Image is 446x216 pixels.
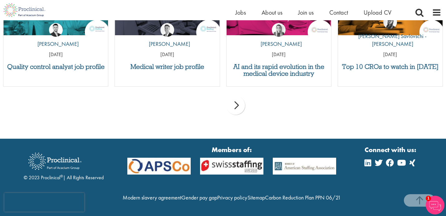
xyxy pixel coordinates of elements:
[364,8,391,17] a: Upload CV
[329,8,348,17] a: Contact
[33,40,79,48] p: [PERSON_NAME]
[127,145,336,155] strong: Members of:
[256,40,302,48] p: [PERSON_NAME]
[115,51,219,58] p: [DATE]
[338,32,443,48] p: [PERSON_NAME] Savlovschi - [PERSON_NAME]
[181,194,217,201] a: Gender pay gap
[268,158,341,175] img: APSCo
[298,8,314,17] a: Join us
[426,196,444,214] img: Chatbot
[118,63,216,70] a: Medical writer job profile
[226,96,245,115] div: next
[338,51,443,58] p: [DATE]
[160,23,174,37] img: George Watson
[3,51,108,58] p: [DATE]
[144,23,190,51] a: George Watson [PERSON_NAME]
[123,158,195,175] img: APSCo
[24,148,104,181] div: © 2023 Proclinical | All Rights Reserved
[60,174,63,179] sup: ®
[426,196,431,201] span: 1
[341,63,439,70] a: Top 10 CROs to watch in [DATE]
[256,23,302,51] a: Hannah Burke [PERSON_NAME]
[383,15,397,29] img: Theodora Savlovschi - Wicks
[227,51,331,58] p: [DATE]
[123,194,181,201] a: Modern slavery agreement
[49,23,63,37] img: Joshua Godden
[7,63,105,70] a: Quality control analyst job profile
[217,194,247,201] a: Privacy policy
[144,40,190,48] p: [PERSON_NAME]
[338,15,443,51] a: Theodora Savlovschi - Wicks [PERSON_NAME] Savlovschi - [PERSON_NAME]
[230,63,328,77] a: AI and its rapid evolution in the medical device industry
[24,148,86,174] img: Proclinical Recruitment
[265,194,341,201] a: Carbon Reduction Plan PPN 06/21
[365,145,418,155] strong: Connect with us:
[195,158,268,175] img: APSCo
[4,193,84,212] iframe: reCAPTCHA
[33,23,79,51] a: Joshua Godden [PERSON_NAME]
[248,194,265,201] a: Sitemap
[272,23,286,37] img: Hannah Burke
[262,8,282,17] a: About us
[235,8,246,17] a: Jobs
